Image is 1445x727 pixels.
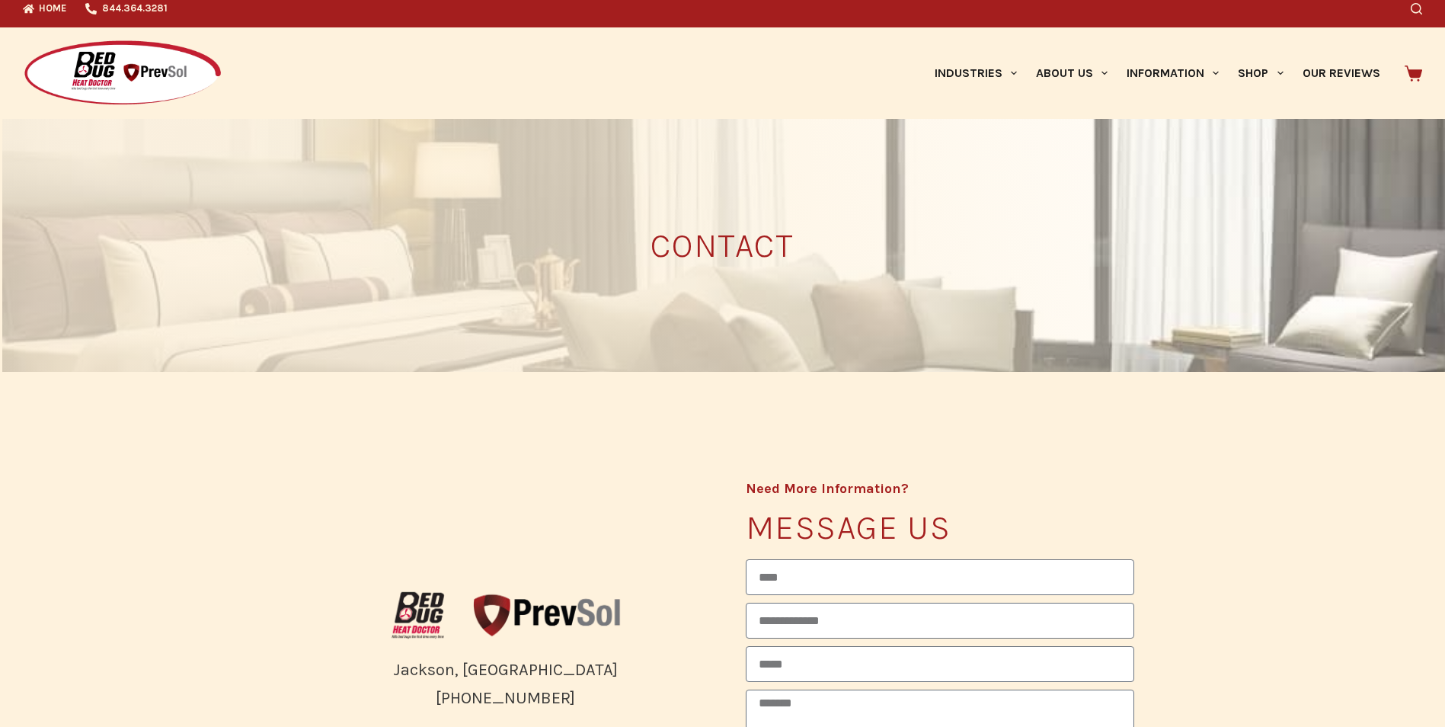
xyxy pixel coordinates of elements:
img: Prevsol/Bed Bug Heat Doctor [23,40,222,107]
div: Jackson, [GEOGRAPHIC_DATA] [PHONE_NUMBER] [312,656,700,712]
button: Search [1411,3,1422,14]
a: Industries [925,27,1026,119]
a: Shop [1229,27,1293,119]
a: Information [1117,27,1229,119]
a: Our Reviews [1293,27,1389,119]
a: About Us [1026,27,1117,119]
nav: Primary [925,27,1389,119]
h3: CONTACT [312,229,1134,262]
h4: Need More Information? [746,482,1134,495]
h3: Message us [746,511,1134,544]
button: Open LiveChat chat widget [12,6,58,52]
